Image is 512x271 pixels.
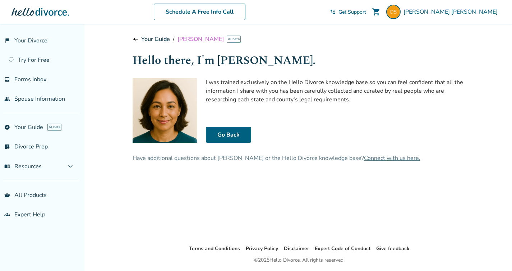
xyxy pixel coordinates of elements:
span: phone_in_talk [330,9,336,15]
span: [PERSON_NAME] [177,35,224,43]
div: / [133,35,466,43]
span: people [4,96,10,102]
a: Go Back [206,127,251,143]
a: Connect with us here. [364,154,420,162]
span: shopping_basket [4,192,10,198]
span: inbox [4,77,10,82]
div: Have additional questions about [PERSON_NAME] or the Hello Divorce knowledge base? [133,154,466,162]
a: phone_in_talkGet Support [330,9,366,15]
span: AI beta [227,36,241,43]
div: © 2025 Hello Divorce. All rights reserved. [254,256,345,265]
span: shopping_cart [372,8,380,16]
p: I was trained exclusively on the Hello Divorce knowledge base so you can feel confident that all ... [206,78,466,104]
a: Privacy Policy [246,245,278,252]
span: line_end_arrow_notch [133,36,138,42]
span: Resources [4,162,42,170]
li: Disclaimer [284,244,309,253]
li: Give feedback [376,244,410,253]
img: Hallie [133,78,197,143]
a: Schedule A Free Info Call [154,4,245,20]
span: flag_2 [4,38,10,43]
span: groups [4,212,10,217]
a: Terms and Conditions [189,245,240,252]
span: menu_book [4,164,10,169]
span: Forms Inbox [14,75,46,83]
img: dswezey2+portal1@gmail.com [386,5,401,19]
iframe: Chat Widget [476,236,512,271]
h1: Hello there, I'm [PERSON_NAME]. [133,52,466,69]
span: AI beta [47,124,61,131]
span: expand_more [66,162,75,171]
span: [PERSON_NAME] [PERSON_NAME] [403,8,501,16]
a: Expert Code of Conduct [315,245,370,252]
span: list_alt_check [4,144,10,150]
span: Get Support [338,9,366,15]
a: Your Guide [141,35,170,43]
span: explore [4,124,10,130]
